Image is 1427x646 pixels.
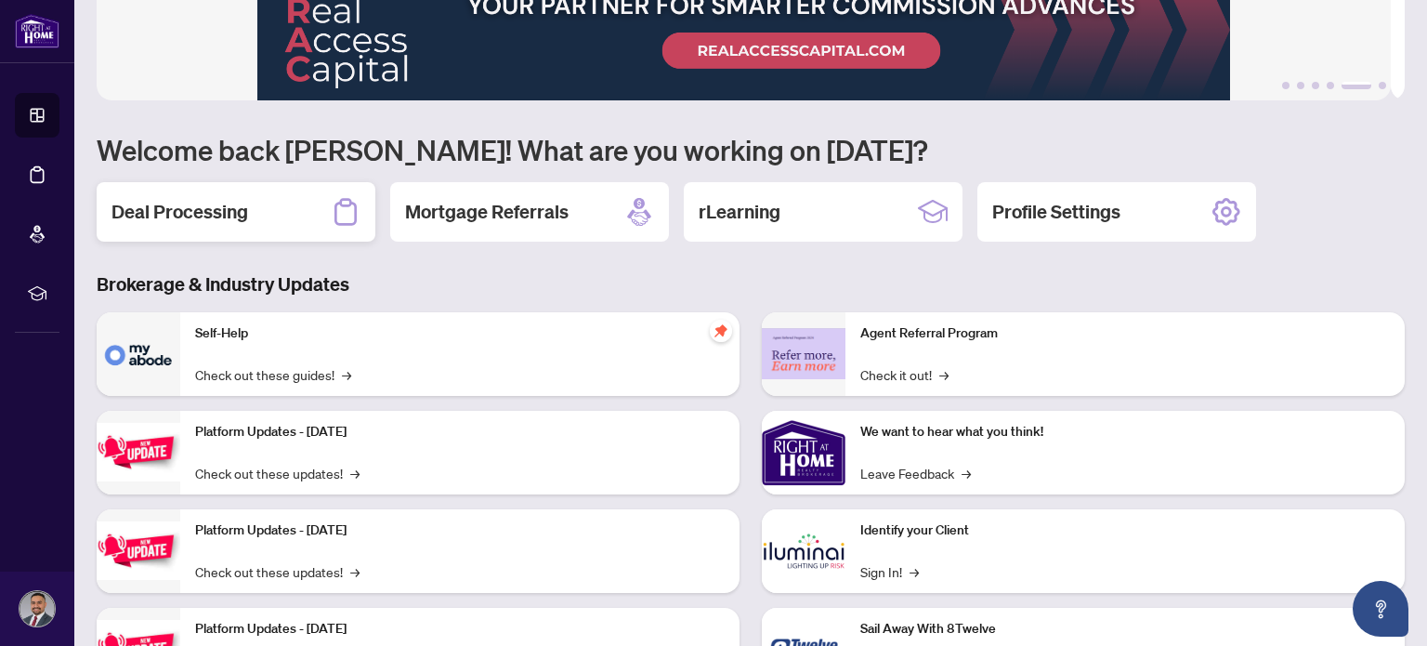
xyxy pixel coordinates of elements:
h3: Brokerage & Industry Updates [97,271,1405,297]
p: Agent Referral Program [860,323,1390,344]
img: Profile Icon [20,591,55,626]
h2: Profile Settings [992,199,1120,225]
a: Check it out!→ [860,364,949,385]
p: Platform Updates - [DATE] [195,521,725,541]
h1: Welcome back [PERSON_NAME]! What are you working on [DATE]? [97,132,1405,167]
h2: rLearning [699,199,780,225]
a: Sign In!→ [860,561,919,582]
a: Check out these guides!→ [195,364,351,385]
p: Self-Help [195,323,725,344]
a: Check out these updates!→ [195,463,360,483]
p: Platform Updates - [DATE] [195,422,725,442]
span: → [939,364,949,385]
span: → [350,463,360,483]
button: Open asap [1353,581,1408,637]
span: pushpin [710,320,732,342]
a: Check out these updates!→ [195,561,360,582]
img: Self-Help [97,312,180,396]
button: 6 [1379,82,1386,89]
img: Platform Updates - July 21, 2025 [97,423,180,481]
a: Leave Feedback→ [860,463,971,483]
button: 2 [1297,82,1304,89]
img: Platform Updates - July 8, 2025 [97,521,180,580]
img: Identify your Client [762,509,845,593]
img: logo [15,14,59,48]
span: → [342,364,351,385]
p: Platform Updates - [DATE] [195,619,725,639]
h2: Mortgage Referrals [405,199,569,225]
p: Identify your Client [860,521,1390,541]
span: → [910,561,919,582]
button: 1 [1282,82,1290,89]
button: 3 [1312,82,1319,89]
span: → [350,561,360,582]
button: 5 [1342,82,1371,89]
p: We want to hear what you think! [860,422,1390,442]
img: Agent Referral Program [762,328,845,379]
button: 4 [1327,82,1334,89]
p: Sail Away With 8Twelve [860,619,1390,639]
img: We want to hear what you think! [762,411,845,494]
span: → [962,463,971,483]
h2: Deal Processing [111,199,248,225]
